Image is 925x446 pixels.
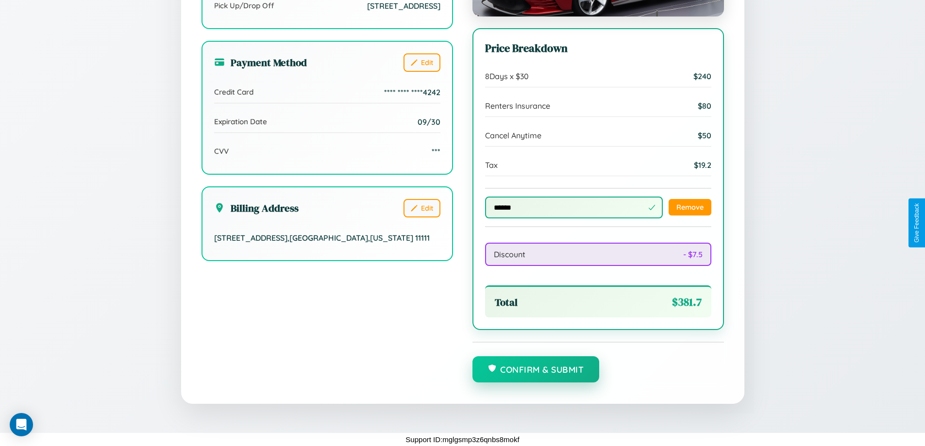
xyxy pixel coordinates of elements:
[495,295,518,309] span: Total
[485,101,550,111] span: Renters Insurance
[214,147,229,156] span: CVV
[214,117,267,126] span: Expiration Date
[669,199,711,215] button: Remove
[214,1,274,10] span: Pick Up/Drop Off
[672,295,702,310] span: $ 381.7
[404,53,440,72] button: Edit
[214,87,253,97] span: Credit Card
[214,201,299,215] h3: Billing Address
[485,71,529,81] span: 8 Days x $ 30
[472,356,600,382] button: Confirm & Submit
[485,41,711,56] h3: Price Breakdown
[404,199,440,217] button: Edit
[913,203,920,243] div: Give Feedback
[10,413,33,436] div: Open Intercom Messenger
[485,131,541,140] span: Cancel Anytime
[418,117,440,127] span: 09/30
[698,101,711,111] span: $ 80
[214,55,307,69] h3: Payment Method
[683,249,703,259] span: - $ 7.5
[694,160,711,170] span: $ 19.2
[698,131,711,140] span: $ 50
[693,71,711,81] span: $ 240
[214,233,430,243] span: [STREET_ADDRESS] , [GEOGRAPHIC_DATA] , [US_STATE] 11111
[367,1,440,11] span: [STREET_ADDRESS]
[485,160,498,170] span: Tax
[494,249,525,259] span: Discount
[405,433,519,446] p: Support ID: mglgsmp3z6qnbs8mokf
